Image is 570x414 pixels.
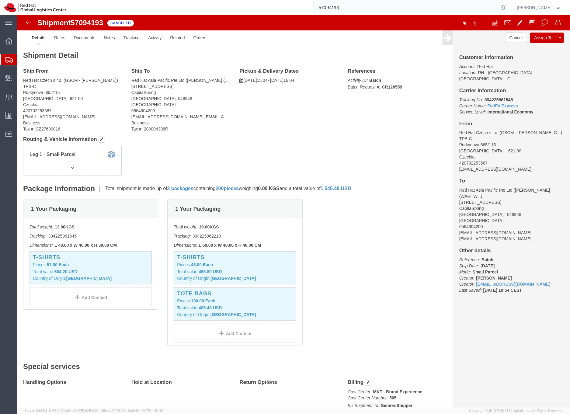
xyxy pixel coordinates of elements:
[24,409,98,412] span: Server: 2025.21.0-667a72bf6fa
[101,409,163,412] span: Client: 2025.21.0-f0c8481
[141,409,163,412] span: [DATE] 11:51:43
[469,408,563,413] span: Copyright © [DATE]-[DATE] Agistix Inc., All Rights Reserved
[517,4,562,11] button: [PERSON_NAME]
[17,15,570,408] iframe: FS Legacy Container
[4,3,66,12] img: logo
[314,0,499,15] input: Search for shipment number, reference number
[73,409,98,412] span: [DATE] 10:54:32
[517,4,552,11] span: Sona Mala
